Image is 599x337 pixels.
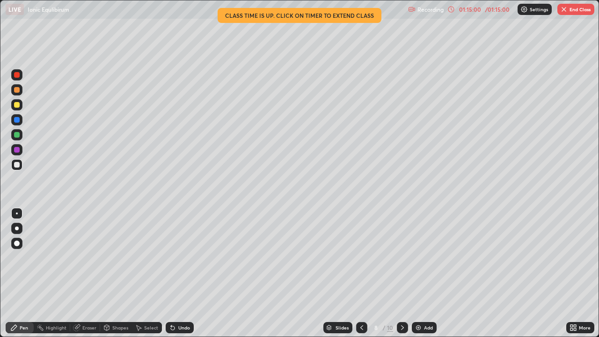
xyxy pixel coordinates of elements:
[336,325,349,330] div: Slides
[144,325,158,330] div: Select
[8,6,21,13] p: LIVE
[408,6,416,13] img: recording.375f2c34.svg
[417,6,444,13] p: Recording
[579,325,591,330] div: More
[46,325,66,330] div: Highlight
[415,324,422,331] img: add-slide-button
[557,4,594,15] button: End Class
[112,325,128,330] div: Shapes
[560,6,568,13] img: end-class-cross
[457,7,483,12] div: 01:15:00
[20,325,28,330] div: Pen
[82,325,96,330] div: Eraser
[530,7,548,12] p: Settings
[178,325,190,330] div: Undo
[28,6,69,13] p: Ionic Equlibirum
[387,323,393,332] div: 10
[520,6,528,13] img: class-settings-icons
[483,7,512,12] div: / 01:15:00
[382,325,385,330] div: /
[371,325,380,330] div: 8
[424,325,433,330] div: Add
